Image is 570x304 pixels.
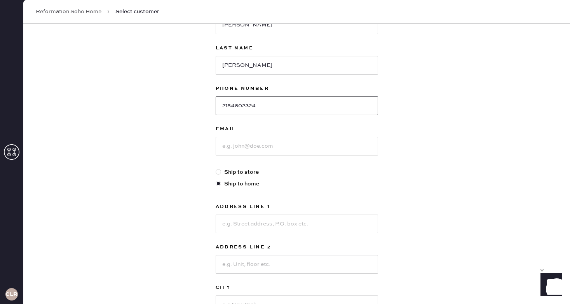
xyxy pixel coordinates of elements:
span: Select customer [115,8,159,16]
a: Reformation Soho Home [36,8,101,16]
input: e.g. john@doe.com [216,137,378,155]
label: Ship to store [216,168,378,176]
h3: CLR [5,292,17,297]
input: e.g. Doe [216,56,378,75]
label: Address Line 2 [216,243,378,252]
label: Phone Number [216,84,378,93]
label: Address Line 1 [216,202,378,211]
input: e.g. Street address, P.O. box etc. [216,215,378,233]
label: Ship to home [216,180,378,188]
input: e.g. Unit, floor etc. [216,255,378,274]
label: Last Name [216,44,378,53]
label: Email [216,124,378,134]
input: e.g. John [216,16,378,34]
iframe: Front Chat [533,269,567,302]
label: City [216,283,378,292]
input: e.g (XXX) XXXXXX [216,96,378,115]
